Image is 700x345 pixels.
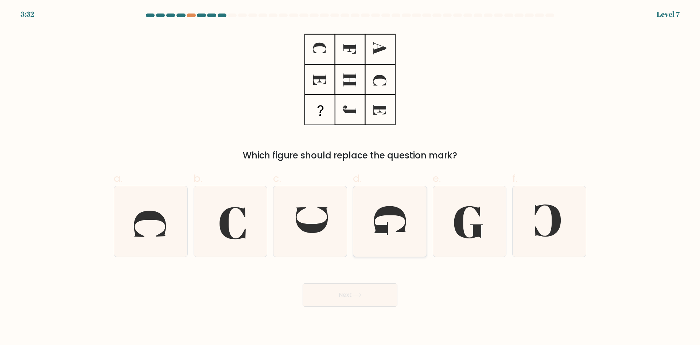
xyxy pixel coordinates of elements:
div: 3:32 [20,9,34,20]
button: Next [303,283,397,307]
span: b. [194,171,202,185]
span: f. [512,171,517,185]
div: Level 7 [657,9,680,20]
div: Which figure should replace the question mark? [118,149,582,162]
span: e. [433,171,441,185]
span: a. [114,171,122,185]
span: c. [273,171,281,185]
span: d. [353,171,362,185]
